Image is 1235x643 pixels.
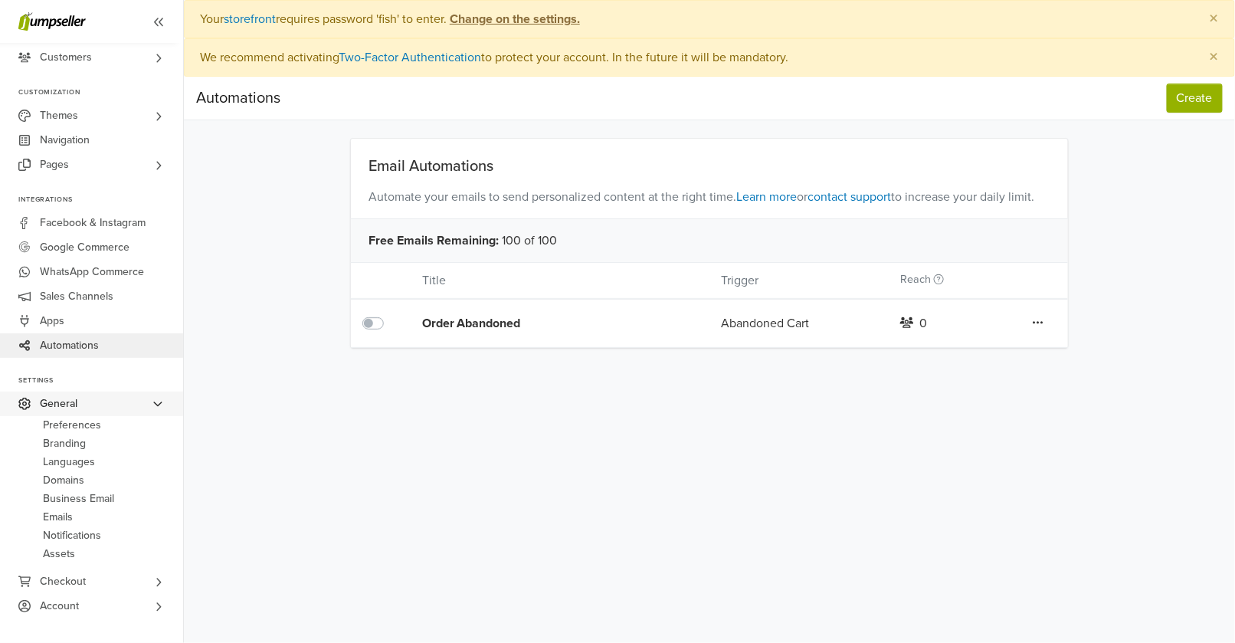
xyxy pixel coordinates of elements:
span: Languages [43,453,95,471]
span: Automations [40,333,99,358]
span: Google Commerce [40,235,129,260]
span: Emails [43,508,73,527]
p: Integrations [18,195,183,205]
span: General [40,392,77,416]
div: Abandoned Cart [709,314,889,333]
span: WhatsApp Commerce [40,260,144,284]
div: Email Automations [351,157,1069,176]
span: Customers [40,45,92,70]
div: Automations [196,83,280,113]
span: Themes [40,103,78,128]
a: Two-Factor Authentication [339,50,481,65]
p: Settings [18,376,183,385]
span: Checkout [40,569,86,594]
span: Business Email [43,490,114,508]
a: contact support [808,189,892,205]
span: Notifications [43,527,101,545]
span: Automate your emails to send personalized content at the right time. or to increase your daily li... [351,176,1069,218]
span: × [1210,8,1219,30]
span: Apps [40,309,64,333]
div: 0 [920,314,928,333]
span: Branding [43,435,86,453]
a: Change on the settings. [447,11,580,27]
p: Customization [18,88,183,97]
div: We recommend activating to protect your account. In the future it will be mandatory. [184,38,1235,77]
div: 100 of 100 [351,218,1069,262]
button: Close [1194,1,1234,38]
label: Reach [900,271,944,288]
span: Preferences [43,416,101,435]
div: Trigger [709,271,889,290]
a: Learn more [737,189,798,205]
span: Free Emails Remaining : [369,231,500,250]
strong: Change on the settings. [450,11,580,27]
span: Domains [43,471,84,490]
span: Pages [40,153,69,177]
button: Close [1194,39,1234,76]
span: Assets [43,545,75,563]
span: Facebook & Instagram [40,211,146,235]
a: storefront [224,11,276,27]
span: Sales Channels [40,284,113,309]
div: Title [411,271,709,290]
span: Navigation [40,128,90,153]
button: Create [1167,84,1223,113]
div: Order Abandoned [422,314,661,333]
span: Account [40,594,79,618]
span: × [1210,46,1219,68]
